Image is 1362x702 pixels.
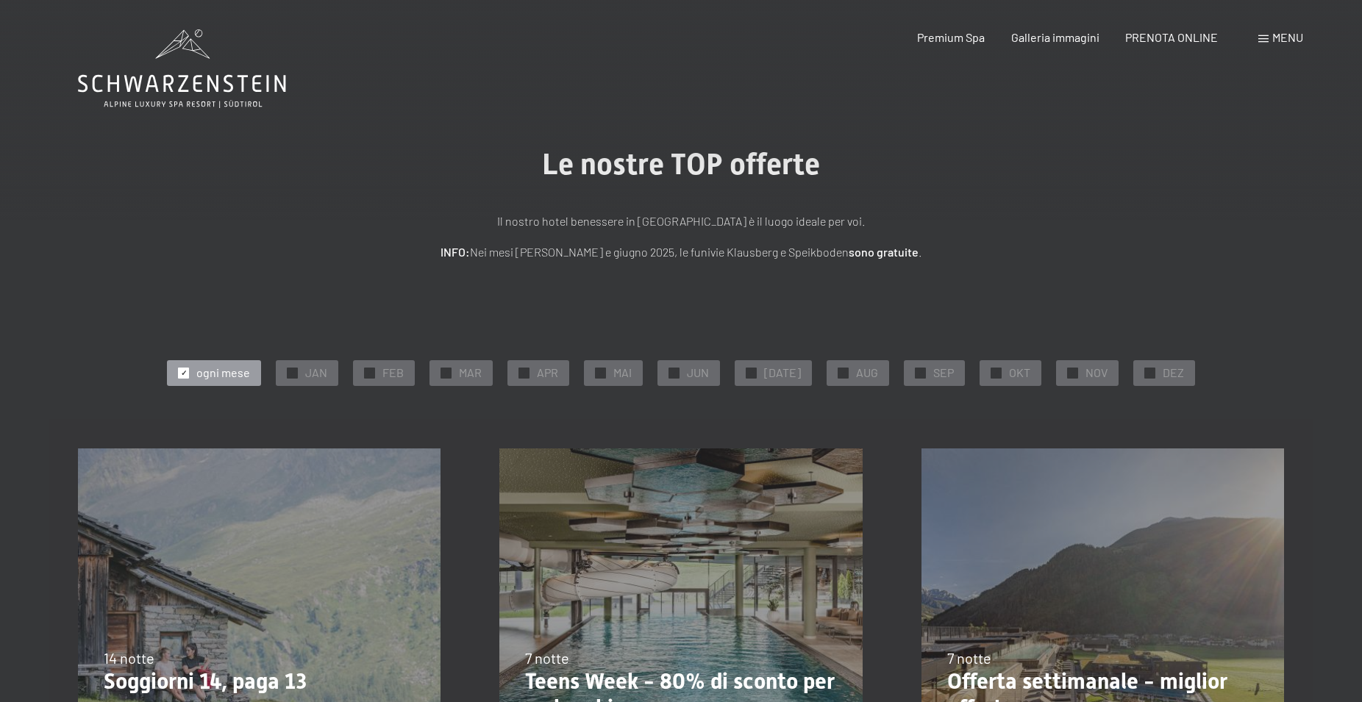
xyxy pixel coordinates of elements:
[443,368,449,378] span: ✓
[764,365,801,381] span: [DATE]
[521,368,527,378] span: ✓
[313,243,1049,262] p: Nei mesi [PERSON_NAME] e giugno 2025, le funivie Klausberg e Speikboden .
[1147,368,1153,378] span: ✓
[104,649,154,667] span: 14 notte
[382,365,404,381] span: FEB
[671,368,677,378] span: ✓
[1070,368,1076,378] span: ✓
[933,365,954,381] span: SEP
[367,368,373,378] span: ✓
[1085,365,1108,381] span: NOV
[613,365,632,381] span: MAI
[849,245,919,259] strong: sono gratuite
[1272,30,1303,44] span: Menu
[196,365,250,381] span: ogni mese
[856,365,878,381] span: AUG
[1011,30,1099,44] a: Galleria immagini
[537,365,558,381] span: APR
[525,649,569,667] span: 7 notte
[947,649,991,667] span: 7 notte
[598,368,604,378] span: ✓
[1125,30,1218,44] a: PRENOTA ONLINE
[104,668,415,695] p: Soggiorni 14, paga 13
[749,368,755,378] span: ✓
[181,368,187,378] span: ✓
[1163,365,1184,381] span: DEZ
[687,365,709,381] span: JUN
[459,365,482,381] span: MAR
[841,368,846,378] span: ✓
[290,368,296,378] span: ✓
[542,147,820,182] span: Le nostre TOP offerte
[994,368,999,378] span: ✓
[917,30,985,44] a: Premium Spa
[918,368,924,378] span: ✓
[441,245,470,259] strong: INFO:
[313,212,1049,231] p: Il nostro hotel benessere in [GEOGRAPHIC_DATA] è il luogo ideale per voi.
[1009,365,1030,381] span: OKT
[305,365,327,381] span: JAN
